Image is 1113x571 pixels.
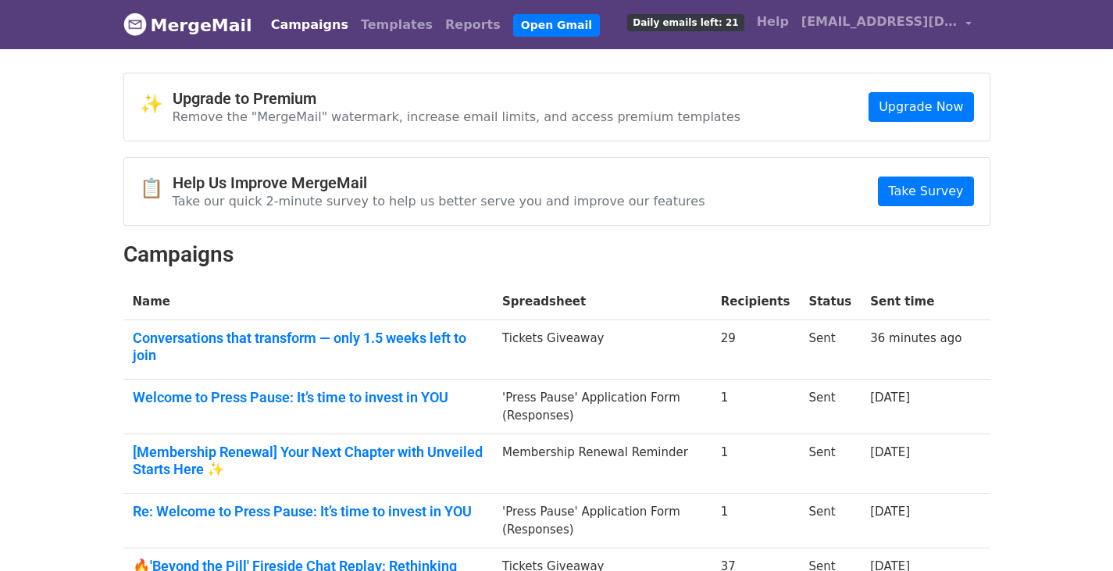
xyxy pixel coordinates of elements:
p: Take our quick 2-minute survey to help us better serve you and improve our features [173,193,705,209]
a: Upgrade Now [869,92,973,122]
th: Sent time [861,284,971,320]
p: Remove the "MergeMail" watermark, increase email limits, and access premium templates [173,109,741,125]
a: 36 minutes ago [870,331,961,345]
a: Open Gmail [513,14,600,37]
a: [DATE] [870,505,910,519]
img: MergeMail logo [123,12,147,36]
td: 'Press Pause' Application Form (Responses) [493,494,712,548]
th: Status [799,284,861,320]
a: [Membership Renewal] Your Next Chapter with Unveiled Starts Here ✨ [133,444,484,477]
a: [DATE] [870,391,910,405]
td: 1 [712,494,800,548]
a: [EMAIL_ADDRESS][DOMAIN_NAME] [795,6,978,43]
a: Daily emails left: 21 [621,6,750,37]
span: Daily emails left: 21 [627,14,744,31]
a: Help [751,6,795,37]
a: Take Survey [878,177,973,206]
a: Conversations that transform — only 1.5 weeks left to join [133,330,484,363]
a: MergeMail [123,9,252,41]
a: [DATE] [870,445,910,459]
td: 1 [712,380,800,434]
th: Recipients [712,284,800,320]
h4: Help Us Improve MergeMail [173,173,705,192]
span: ✨ [140,93,173,116]
span: 📋 [140,177,173,200]
h2: Campaigns [123,241,990,268]
h4: Upgrade to Premium [173,89,741,108]
span: [EMAIL_ADDRESS][DOMAIN_NAME] [801,12,958,31]
td: Sent [799,494,861,548]
td: Sent [799,434,861,494]
td: 29 [712,320,800,380]
td: Sent [799,380,861,434]
a: Templates [355,9,439,41]
td: 1 [712,434,800,494]
a: Re: Welcome to Press Pause: It’s time to invest in YOU [133,503,484,520]
td: 'Press Pause' Application Form (Responses) [493,380,712,434]
a: Campaigns [265,9,355,41]
td: Tickets Giveaway [493,320,712,380]
a: Reports [439,9,507,41]
th: Name [123,284,494,320]
td: Sent [799,320,861,380]
td: Membership Renewal Reminder [493,434,712,494]
th: Spreadsheet [493,284,712,320]
a: Welcome to Press Pause: It’s time to invest in YOU [133,389,484,406]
